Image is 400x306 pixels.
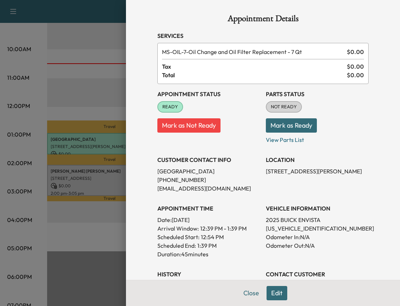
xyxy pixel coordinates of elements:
span: Total [162,71,347,79]
p: [STREET_ADDRESS][PERSON_NAME] [266,167,369,176]
button: Close [239,286,264,300]
span: $ 0.00 [347,48,364,56]
p: [PHONE_NUMBER] [157,176,260,184]
h1: Appointment Details [157,14,369,26]
p: [GEOGRAPHIC_DATA] [157,167,260,176]
button: Mark as Ready [266,118,317,133]
p: Arrival Window: [157,224,260,233]
span: READY [158,103,182,110]
p: Odometer Out: N/A [266,241,369,250]
span: $ 0.00 [347,62,364,71]
h3: LOCATION [266,156,369,164]
p: Scheduled Start: [157,233,199,241]
button: Mark as Not Ready [157,118,221,133]
p: 1:39 PM [197,241,217,250]
p: View Parts List [266,133,369,144]
button: Edit [267,286,287,300]
span: $ 0.00 [347,71,364,79]
p: Scheduled End: [157,241,196,250]
h3: Services [157,31,369,40]
h3: Parts Status [266,90,369,98]
p: [EMAIL_ADDRESS][DOMAIN_NAME] [157,184,260,193]
h3: Appointment Status [157,90,260,98]
h3: CONTACT CUSTOMER [266,270,369,278]
p: Date: [DATE] [157,216,260,224]
p: Duration: 45 minutes [157,250,260,258]
h3: VEHICLE INFORMATION [266,204,369,213]
span: NOT READY [267,103,301,110]
p: Odometer In: N/A [266,233,369,241]
h3: CUSTOMER CONTACT INFO [157,156,260,164]
h3: History [157,270,260,278]
span: Oil Change and Oil Filter Replacement - 7 Qt [162,48,344,56]
p: 12:54 PM [201,233,224,241]
h3: APPOINTMENT TIME [157,204,260,213]
span: 12:39 PM - 1:39 PM [200,224,247,233]
span: Tax [162,62,347,71]
p: [US_VEHICLE_IDENTIFICATION_NUMBER] [266,224,369,233]
p: 2025 BUICK ENVISTA [266,216,369,224]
